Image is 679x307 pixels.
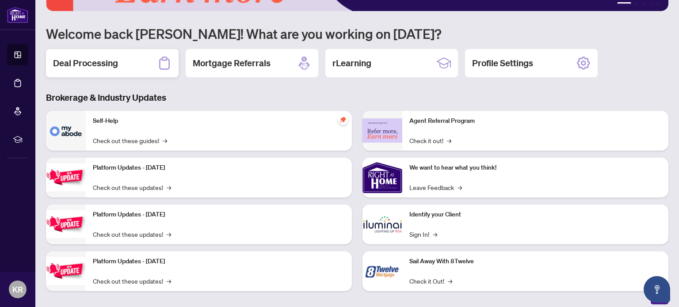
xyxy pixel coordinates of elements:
button: 3 [642,2,645,6]
h2: Mortgage Referrals [193,57,271,69]
span: → [163,136,167,145]
span: KR [12,283,23,296]
h1: Welcome back [PERSON_NAME]! What are you working on [DATE]? [46,25,668,42]
a: Check out these updates!→ [93,276,171,286]
span: → [167,229,171,239]
span: → [167,276,171,286]
img: Platform Updates - July 8, 2025 [46,210,86,238]
img: logo [7,7,28,23]
p: Sail Away With 8Twelve [409,257,661,266]
a: Check out these updates!→ [93,229,171,239]
span: pushpin [338,114,348,125]
h2: rLearning [332,57,371,69]
img: Platform Updates - June 23, 2025 [46,257,86,285]
a: Check it out!→ [409,136,451,145]
a: Leave Feedback→ [409,182,462,192]
button: 1 [617,2,631,6]
h2: Profile Settings [472,57,533,69]
p: Platform Updates - [DATE] [93,163,345,173]
button: 5 [656,2,660,6]
img: Identify your Client [362,205,402,244]
a: Check out these updates!→ [93,182,171,192]
span: → [458,182,462,192]
p: Identify your Client [409,210,661,220]
button: 4 [649,2,652,6]
span: → [448,276,452,286]
span: → [447,136,451,145]
p: Self-Help [93,116,345,126]
button: 2 [635,2,638,6]
a: Check it Out!→ [409,276,452,286]
p: We want to hear what you think! [409,163,661,173]
img: Sail Away With 8Twelve [362,251,402,291]
img: Self-Help [46,111,86,151]
p: Platform Updates - [DATE] [93,257,345,266]
img: Agent Referral Program [362,118,402,143]
p: Platform Updates - [DATE] [93,210,345,220]
button: Open asap [644,276,670,303]
span: → [433,229,437,239]
img: We want to hear what you think! [362,158,402,197]
a: Check out these guides!→ [93,136,167,145]
a: Sign In!→ [409,229,437,239]
h2: Deal Processing [53,57,118,69]
p: Agent Referral Program [409,116,661,126]
span: → [167,182,171,192]
img: Platform Updates - July 21, 2025 [46,163,86,191]
h3: Brokerage & Industry Updates [46,91,668,104]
